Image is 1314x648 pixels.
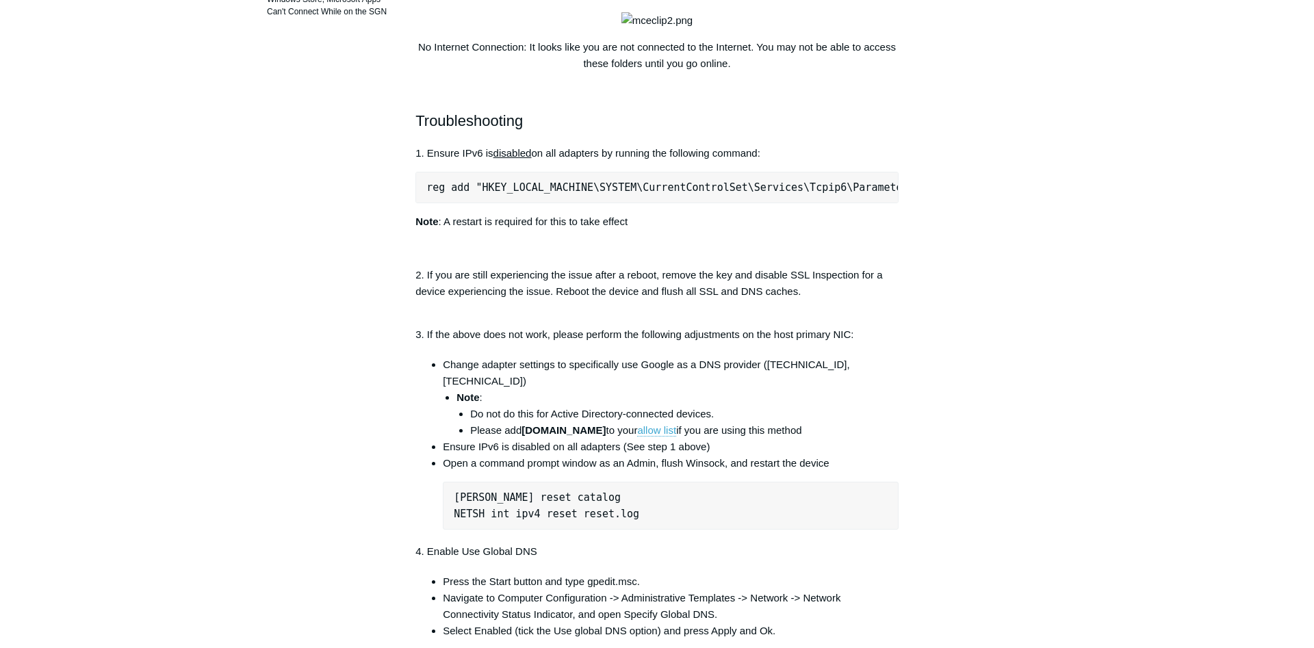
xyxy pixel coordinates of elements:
li: Navigate to Computer Configuration -> Administrative Templates -> Network -> Network Connectivity... [443,590,899,623]
li: Do not do this for Active Directory-connected devices. [470,406,899,422]
strong: Note [415,216,438,227]
li: Open a command prompt window as an Admin, flush Winsock, and restart the device [443,455,899,530]
p: : A restart is required for this to take effect [415,213,899,230]
li: Press the Start button and type gpedit.msc. [443,573,899,590]
li: : [456,389,899,439]
strong: Note [456,391,479,403]
li: Change adapter settings to specifically use Google as a DNS provider ([TECHNICAL_ID], [TECHNICAL_... [443,357,899,439]
pre: [PERSON_NAME] reset catalog NETSH int ipv4 reset reset.log [443,482,899,530]
p: 3. If the above does not work, please perform the following adjustments on the host primary NIC: [415,326,899,343]
p: 4. Enable Use Global DNS [415,543,899,560]
p: 1. Ensure IPv6 is on all adapters by running the following command: [415,145,899,161]
a: allow list [637,424,676,437]
img: mceclip2.png [621,12,693,29]
h2: Troubleshooting [415,109,899,133]
pre: reg add "HKEY_LOCAL_MACHINE\SYSTEM\CurrentControlSet\Services\Tcpip6\Parameters" /v DisabledCompo... [415,172,899,203]
li: Ensure IPv6 is disabled on all adapters (See step 1 above) [443,439,899,455]
li: Select Enabled (tick the Use global DNS option) and press Apply and Ok. [443,623,899,639]
p: No Internet Connection: It looks like you are not connected to the Internet. You may not be able ... [415,39,899,72]
li: Please add to your if you are using this method [470,422,899,439]
span: disabled [493,147,532,159]
p: 2. If you are still experiencing the issue after a reboot, remove the key and disable SSL Inspect... [415,267,899,316]
strong: [DOMAIN_NAME] [521,424,606,436]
